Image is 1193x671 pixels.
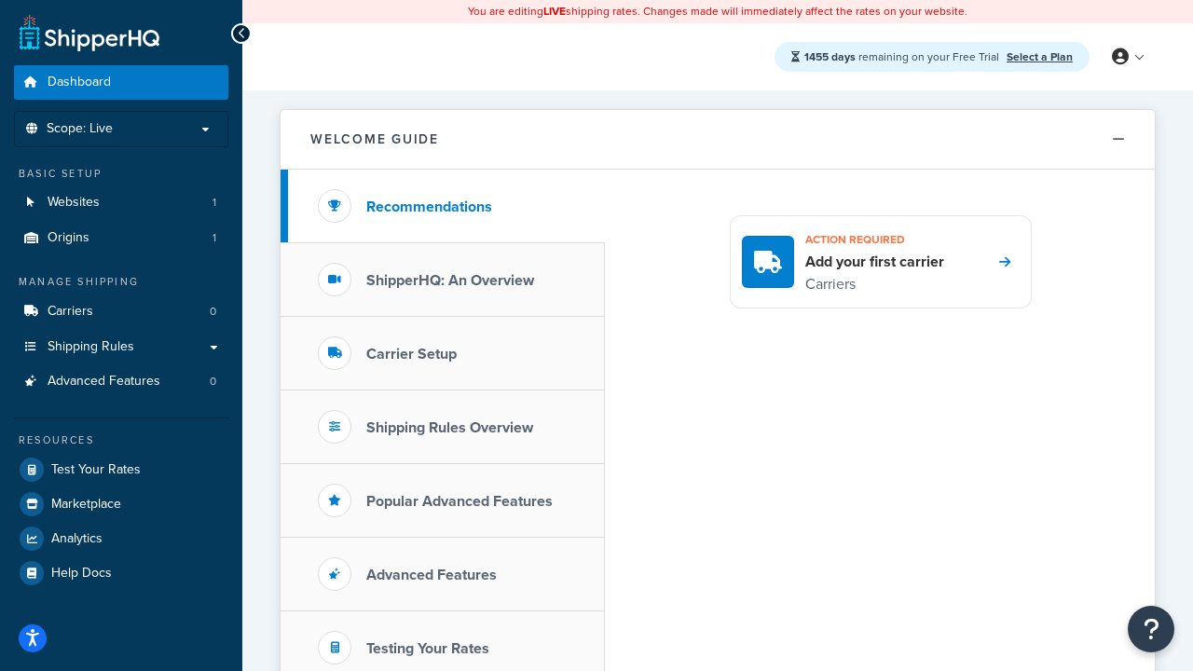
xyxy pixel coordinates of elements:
a: Dashboard [14,65,228,100]
span: Test Your Rates [51,462,141,478]
li: Origins [14,221,228,255]
span: Dashboard [48,75,111,90]
h3: Advanced Features [366,567,497,583]
li: Advanced Features [14,364,228,399]
a: Origins1 [14,221,228,255]
span: Advanced Features [48,374,160,390]
span: Analytics [51,531,103,547]
h3: ShipperHQ: An Overview [366,272,534,289]
span: remaining on your Free Trial [804,48,1002,65]
h3: Carrier Setup [366,346,457,363]
span: Marketplace [51,497,121,513]
a: Advanced Features0 [14,364,228,399]
p: Carriers [805,272,944,296]
h3: Shipping Rules Overview [366,419,533,436]
span: 1 [213,195,216,211]
h3: Popular Advanced Features [366,493,553,510]
a: Analytics [14,522,228,555]
strong: 1455 days [804,48,856,65]
span: Origins [48,230,89,246]
span: Shipping Rules [48,339,134,355]
a: Select a Plan [1007,48,1073,65]
span: Scope: Live [47,121,113,137]
h3: Action required [805,227,944,252]
b: LIVE [543,3,566,20]
div: Manage Shipping [14,274,228,290]
span: Websites [48,195,100,211]
a: Marketplace [14,487,228,521]
a: Websites1 [14,185,228,220]
a: Shipping Rules [14,330,228,364]
span: 0 [210,374,216,390]
a: Test Your Rates [14,453,228,486]
span: 0 [210,304,216,320]
h3: Testing Your Rates [366,640,489,657]
button: Open Resource Center [1128,606,1174,652]
div: Resources [14,432,228,448]
a: Carriers0 [14,294,228,329]
li: Websites [14,185,228,220]
li: Carriers [14,294,228,329]
span: Help Docs [51,566,112,582]
button: Welcome Guide [281,110,1155,170]
h3: Recommendations [366,199,492,215]
h2: Welcome Guide [310,132,439,146]
span: 1 [213,230,216,246]
div: Basic Setup [14,166,228,182]
a: Help Docs [14,556,228,590]
h4: Add your first carrier [805,252,944,272]
span: Carriers [48,304,93,320]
